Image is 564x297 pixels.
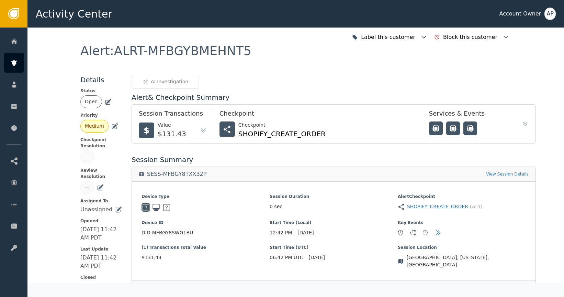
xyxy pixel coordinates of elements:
span: 06:42 PM UTC [270,254,303,261]
span: Activity Center [36,6,112,22]
button: Block this customer [432,30,511,45]
div: SHOPIFY_CREATE_ORDER [238,129,326,139]
span: $ [144,124,149,137]
span: Device ID [142,220,270,226]
span: 0 sec [270,203,282,210]
span: [DATE] [297,229,314,236]
span: Assigned To [80,198,122,204]
span: Closed [80,274,122,280]
div: Alert : ALRT-MFBGYBMEHNT5 [80,45,251,57]
button: AP [544,8,556,20]
span: Device Type [142,193,270,200]
span: Status [80,88,122,94]
div: Checkpoint [238,121,326,129]
div: SESS-MFBGY8TXX32P [147,171,206,178]
div: Value [158,121,186,129]
span: Review Resolution [80,167,122,180]
div: [DATE] 11:42 AM PDT [80,254,122,270]
span: (ver 7 ) [470,204,482,210]
div: Account Owner [499,10,541,18]
div: 1 [410,230,415,235]
button: Label this customer [350,30,429,45]
div: Label this customer [361,33,417,41]
span: $131.43 [142,254,270,261]
div: Alert & Checkpoint Summary [132,92,536,103]
div: 1 [423,230,428,235]
span: Priority [80,112,122,118]
span: [GEOGRAPHIC_DATA], [US_STATE], [GEOGRAPHIC_DATA] [407,254,526,268]
span: Alert Checkpoint [398,193,526,200]
span: Key Events [398,220,526,226]
div: Block this customer [443,33,499,41]
span: Last Update [80,246,122,252]
div: Session Summary [132,155,536,165]
span: Start Time (Local) [270,220,398,226]
div: 1 [398,230,403,235]
div: Services & Events [429,109,511,121]
span: 12:42 PM [270,229,292,236]
div: Checkpoint [219,109,415,121]
div: — [85,184,90,191]
span: Opened [80,218,122,224]
span: Session Location [398,244,526,251]
div: [DATE] 11:42 AM PDT [80,225,122,242]
a: View Session Details [486,171,529,177]
div: Session Transactions [139,109,207,121]
span: Session Duration [270,193,398,200]
div: Unassigned [80,205,112,214]
div: Details [80,75,122,85]
span: (1) Transactions Total Value [142,244,270,251]
span: Checkpoint Resolution [80,137,122,149]
span: DID-MFBGY8SWG1BU [142,229,270,236]
div: Open [85,98,98,105]
div: $131.43 [158,129,186,139]
div: NONE [80,282,97,290]
div: Medium [85,123,104,130]
span: [DATE] [309,254,325,261]
span: Start Time (UTC) [270,244,398,251]
div: — [85,153,90,160]
a: SHOPIFY_CREATE_ORDER [407,203,468,210]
